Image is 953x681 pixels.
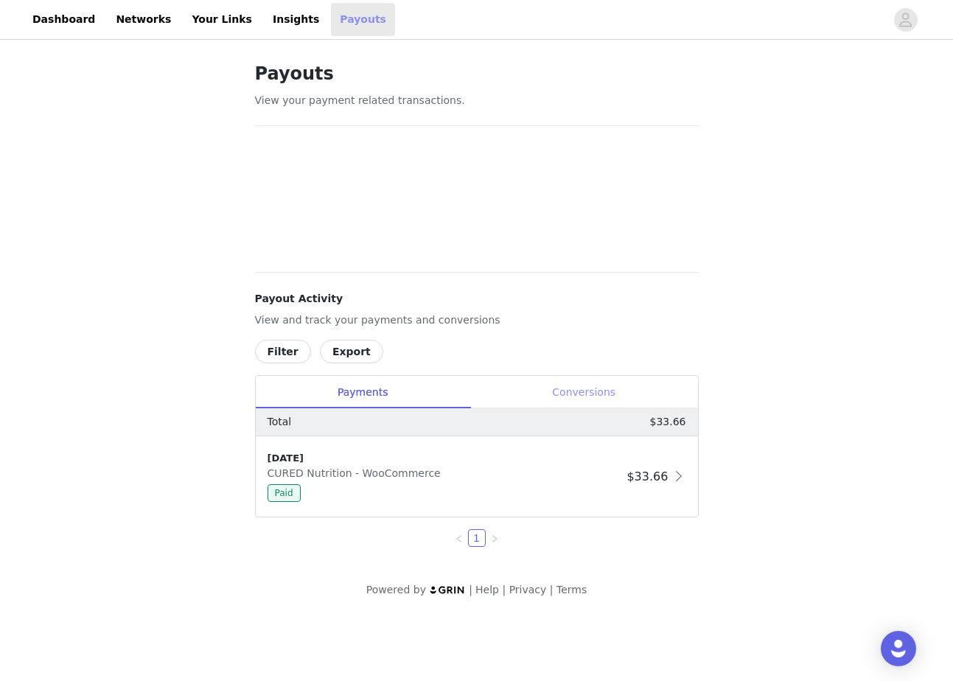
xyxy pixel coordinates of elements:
div: Conversions [470,376,698,409]
i: icon: right [490,534,499,543]
li: Previous Page [450,529,468,547]
a: Your Links [183,3,261,36]
span: $33.66 [626,469,668,483]
span: | [550,584,554,596]
p: $33.66 [650,414,686,430]
h1: Payouts [255,60,699,87]
span: Powered by [366,584,426,596]
span: | [469,584,472,596]
a: 1 [469,530,485,546]
li: Next Page [486,529,503,547]
div: [DATE] [268,451,621,466]
p: View your payment related transactions. [255,93,699,108]
h4: Payout Activity [255,291,699,307]
button: Filter [255,340,311,363]
img: logo [429,585,466,595]
i: icon: left [455,534,464,543]
a: Terms [556,584,587,596]
span: CURED Nutrition - WooCommerce [268,467,447,479]
a: Payouts [331,3,395,36]
a: Networks [107,3,180,36]
span: Paid [268,484,301,502]
div: clickable-list-item [256,436,698,517]
a: Privacy [509,584,547,596]
a: Help [475,584,499,596]
span: | [502,584,506,596]
li: 1 [468,529,486,547]
div: Open Intercom Messenger [881,631,916,666]
p: View and track your payments and conversions [255,312,699,328]
button: Export [320,340,383,363]
a: Insights [264,3,328,36]
a: Dashboard [24,3,104,36]
div: Payments [256,376,470,409]
p: Total [268,414,292,430]
div: avatar [898,8,912,32]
